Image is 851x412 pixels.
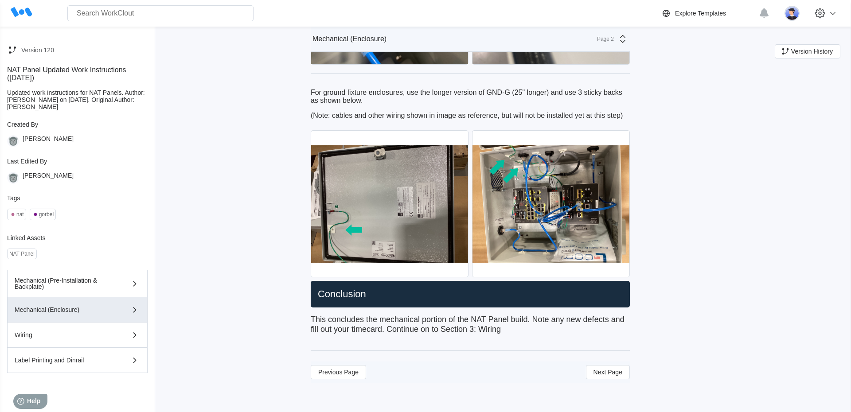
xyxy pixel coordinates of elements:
[16,211,24,218] div: nat
[23,135,74,147] div: [PERSON_NAME]
[312,35,386,43] div: Mechanical (Enclosure)
[15,277,115,290] div: Mechanical (Pre-Installation & Backplate)
[21,47,54,54] div: Version 120
[311,365,366,379] button: Previous Page
[311,89,630,105] p: For ground fixture enclosures, use the longer version of GND-G (25" longer) and use 3 sticky back...
[7,234,148,241] div: Linked Assets
[311,112,630,120] p: (Note: cables and other wiring shown in image as reference, but will not be installed yet at this...
[15,332,115,338] div: Wiring
[7,121,148,128] div: Created By
[15,307,115,313] div: Mechanical (Enclosure)
[311,311,630,338] p: This concludes the mechanical portion of the NAT Panel build. Note any new defects and fill out y...
[7,297,148,323] button: Mechanical (Enclosure)
[7,194,148,202] div: Tags
[592,36,614,42] div: Page 2
[67,5,254,21] input: Search WorkClout
[23,172,74,184] div: [PERSON_NAME]
[314,288,626,300] h2: Conclusion
[791,48,833,54] span: Version History
[9,251,35,257] div: NAT Panel
[7,270,148,297] button: Mechanical (Pre-Installation & Backplate)
[7,323,148,348] button: Wiring
[318,369,359,375] span: Previous Page
[311,131,468,277] img: image4287.jpg
[661,8,754,19] a: Explore Templates
[7,89,148,110] div: Updated work instructions for NAT Panels. Author: [PERSON_NAME] on [DATE]. Original Author:[PERSO...
[7,172,19,184] img: gorilla.png
[7,348,148,373] button: Label Printing and Dinrail
[785,6,800,21] img: user-5.png
[7,135,19,147] img: gorilla.png
[593,369,622,375] span: Next Page
[472,131,629,277] img: image1737.jpg
[586,365,630,379] button: Next Page
[775,44,840,58] button: Version History
[7,66,148,82] div: NAT Panel Updated Work Instructions ([DATE])
[39,211,54,218] div: gorbel
[15,357,115,363] div: Label Printing and Dinrail
[675,10,726,17] div: Explore Templates
[7,158,148,165] div: Last Edited By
